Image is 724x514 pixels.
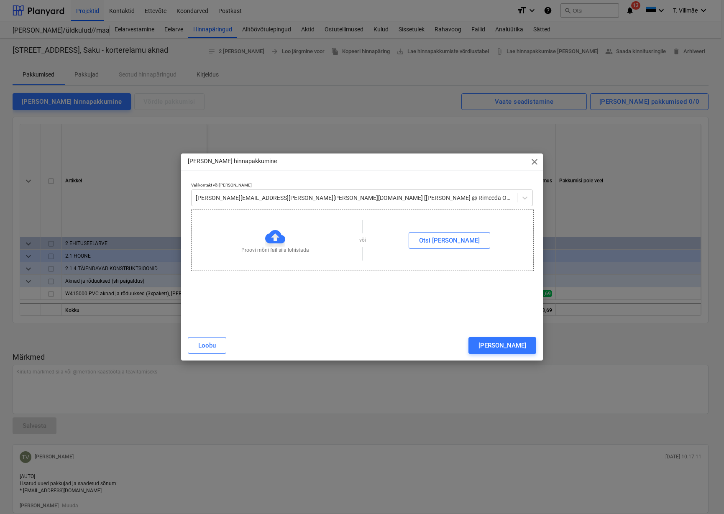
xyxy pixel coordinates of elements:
[409,232,490,249] button: Otsi [PERSON_NAME]
[188,337,226,354] button: Loobu
[419,235,480,246] div: Otsi [PERSON_NAME]
[188,157,277,166] p: [PERSON_NAME] hinnapakkumine
[198,340,216,351] div: Loobu
[191,182,533,189] p: Vali kontakt või [PERSON_NAME]
[359,237,366,244] p: või
[191,210,534,271] div: Proovi mõni fail siia lohistadavõiOtsi [PERSON_NAME]
[682,474,724,514] iframe: Chat Widget
[468,337,536,354] button: [PERSON_NAME]
[478,340,526,351] div: [PERSON_NAME]
[241,247,309,254] p: Proovi mõni fail siia lohistada
[682,474,724,514] div: Vestlusvidin
[530,157,540,167] span: close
